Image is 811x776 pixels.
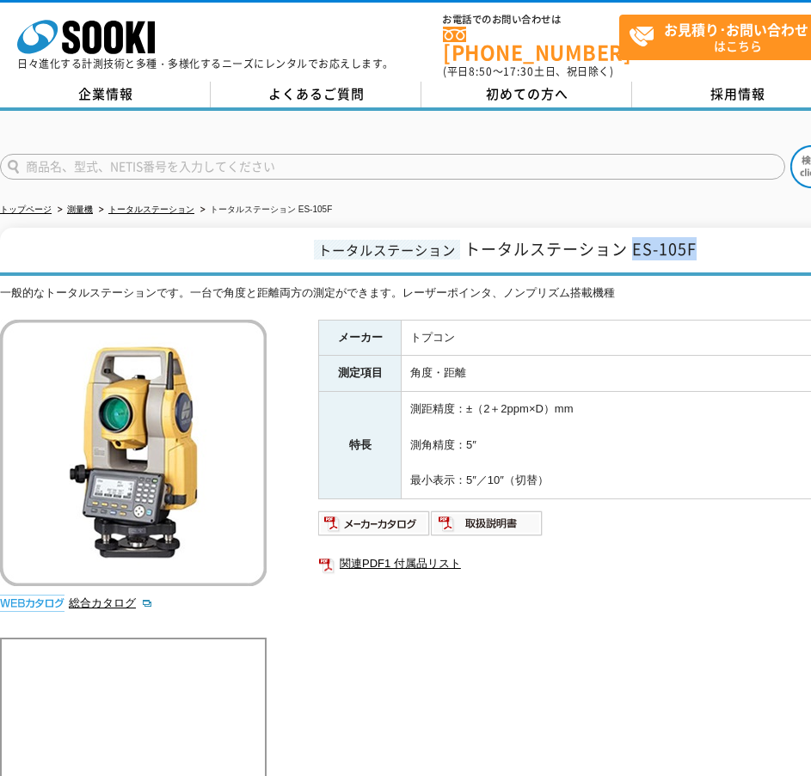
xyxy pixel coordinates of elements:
[443,64,613,79] span: (平日 ～ 土日、祝日除く)
[319,356,402,392] th: 測定項目
[319,320,402,356] th: メーカー
[67,205,93,214] a: 測量機
[431,521,544,534] a: 取扱説明書
[319,392,402,499] th: 特長
[108,205,194,214] a: トータルステーション
[69,596,153,609] a: 総合カタログ
[431,510,544,537] img: 取扱説明書
[464,237,697,260] span: トータルステーション ES-105F
[503,64,534,79] span: 17:30
[318,521,431,534] a: メーカーカタログ
[211,82,421,107] a: よくあるご質問
[314,240,460,260] span: トータルステーション
[318,510,431,537] img: メーカーカタログ
[469,64,493,79] span: 8:50
[486,84,568,103] span: 初めての方へ
[443,15,619,25] span: お電話でのお問い合わせは
[664,19,808,40] strong: お見積り･お問い合わせ
[17,58,394,69] p: 日々進化する計測技術と多種・多様化するニーズにレンタルでお応えします。
[443,27,619,62] a: [PHONE_NUMBER]
[421,82,632,107] a: 初めての方へ
[197,201,332,219] li: トータルステーション ES-105F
